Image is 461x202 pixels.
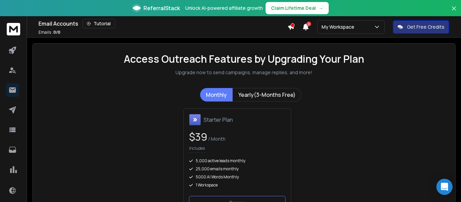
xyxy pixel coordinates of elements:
button: Monthly [200,88,233,102]
button: Tutorial [82,19,115,28]
div: Open Intercom Messenger [436,179,453,195]
p: Get Free Credits [407,24,444,30]
div: 5000 AI Words Monthly [189,174,286,180]
h1: Access Outreach Features by Upgrading Your Plan [124,53,364,65]
div: 1 Workspace [189,182,286,188]
div: 25,000 emails monthly [189,166,286,172]
span: ReferralStack [143,4,180,12]
span: $ 39 [189,130,207,144]
button: Close banner [450,4,458,20]
button: Get Free Credits [393,20,449,34]
p: Includes [189,146,205,153]
span: 0 / 0 [53,29,60,35]
span: → [319,5,323,11]
span: 2 [306,22,311,26]
p: My Workspace [322,24,357,30]
img: Starter Plan icon [189,114,201,125]
p: Emails : [38,30,60,35]
h1: Starter Plan [204,116,233,124]
button: Claim Lifetime Deal→ [266,2,329,14]
div: Email Accounts [38,19,288,28]
button: Yearly(3-Months Free) [233,88,301,102]
span: / Month [207,136,225,142]
p: Upgrade now to send campaigns, manage replies, and more! [175,69,313,76]
p: Unlock AI-powered affiliate growth [185,5,263,11]
div: 5,000 active leads monthly [189,158,286,164]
